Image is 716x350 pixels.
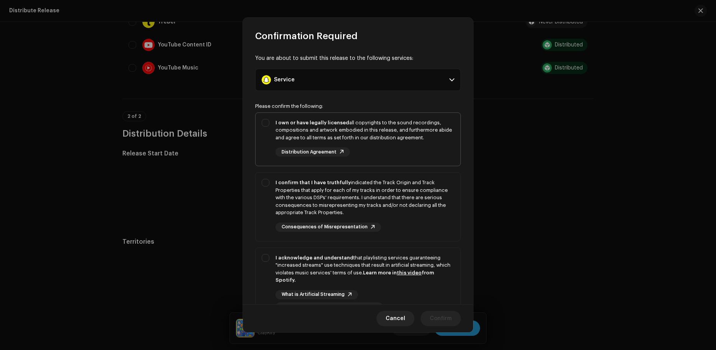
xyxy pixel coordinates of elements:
span: What is Artificial Streaming [282,292,345,297]
div: indicated the Track Origin and Track Properties that apply for each of my tracks in order to ensu... [276,179,454,216]
strong: I confirm that I have truthfully [276,180,351,185]
div: that playlisting services guaranteeing "increased streams" use techniques that result in artifici... [276,254,454,284]
span: Distribution Agreement [282,150,337,155]
p-accordion-header: Service [255,69,461,91]
strong: I own or have legally licensed [276,120,349,125]
p-togglebutton: I confirm that I have truthfullyindicated the Track Origin and Track Properties that apply for ea... [255,172,461,241]
strong: Learn more in from Spotify. [276,270,434,283]
button: Confirm [421,311,461,326]
span: Cancel [386,311,405,326]
div: Please confirm the following: [255,103,461,109]
span: Consequences of Misrepresentation [282,225,368,229]
div: Service [274,77,295,83]
span: Confirmation Required [255,30,358,42]
div: all copyrights to the sound recordings, compositions and artwork embodied in this release, and fu... [276,119,454,142]
span: The Negative Impact of Fake Streams [282,304,370,309]
strong: I acknowledge and understand [276,255,353,260]
p-togglebutton: I own or have legally licensedall copyrights to the sound recordings, compositions and artwork em... [255,112,461,167]
span: Confirm [430,311,452,326]
button: Cancel [376,311,414,326]
div: You are about to submit this release to the following services: [255,54,461,63]
p-togglebutton: I acknowledge and understandthat playlisting services guaranteeing "increased streams" use techni... [255,248,461,321]
a: this video [397,270,422,275]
